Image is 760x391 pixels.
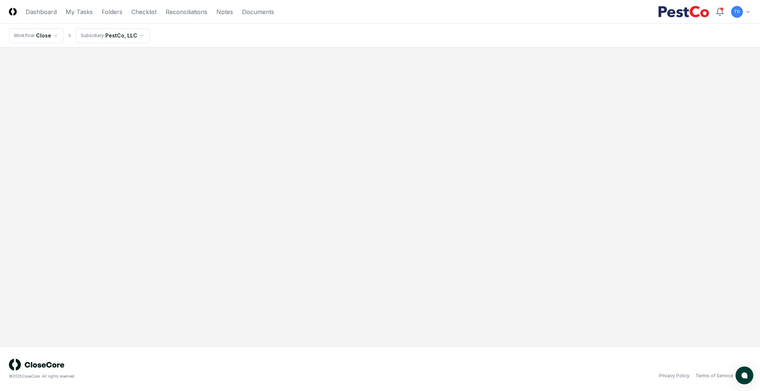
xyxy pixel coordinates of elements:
[9,28,150,43] nav: breadcrumb
[242,7,274,16] a: Documents
[695,372,733,379] a: Terms of Service
[736,367,753,384] button: atlas-launcher
[9,8,17,16] img: Logo
[102,7,122,16] a: Folders
[131,7,157,16] a: Checklist
[14,32,35,39] div: Workflow
[734,9,740,14] span: TD
[730,5,744,19] button: TD
[659,372,689,379] a: Privacy Policy
[66,7,93,16] a: My Tasks
[166,7,207,16] a: Reconciliations
[658,6,710,18] img: PestCo logo
[9,359,65,371] img: logo
[9,374,380,379] div: © 2025 CloseCore. All rights reserved.
[26,7,57,16] a: Dashboard
[81,32,104,39] div: Subsidiary
[216,7,233,16] a: Notes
